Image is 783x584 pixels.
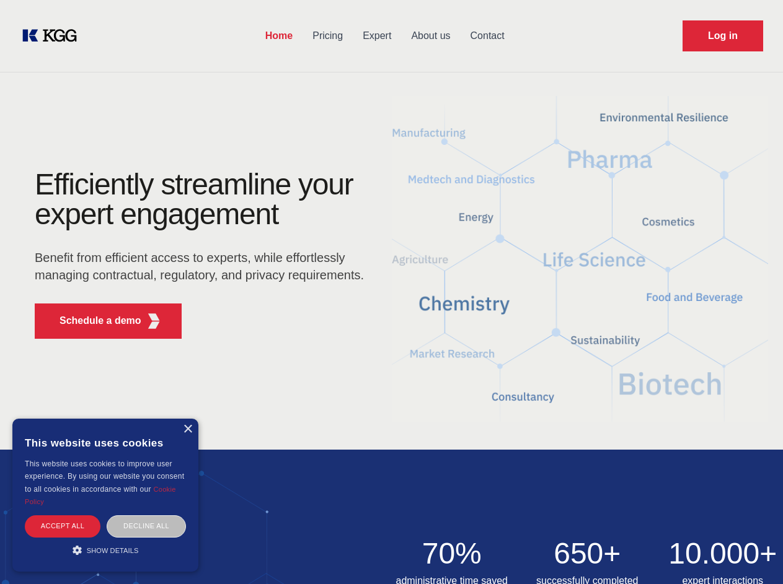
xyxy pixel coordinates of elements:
span: This website uses cookies to improve user experience. By using our website you consent to all coo... [25,460,184,494]
a: Request Demo [683,20,763,51]
a: Pricing [303,20,353,52]
h2: 70% [392,539,513,569]
span: Show details [87,547,139,554]
div: Close [183,425,192,434]
a: Contact [461,20,515,52]
div: This website uses cookies [25,428,186,458]
img: KGG Fifth Element RED [392,81,769,437]
h2: 650+ [527,539,648,569]
a: Expert [353,20,401,52]
div: Show details [25,544,186,556]
button: Schedule a demoKGG Fifth Element RED [35,303,182,339]
iframe: Chat Widget [721,525,783,584]
a: KOL Knowledge Platform: Talk to Key External Experts (KEE) [20,26,87,46]
h1: Efficiently streamline your expert engagement [35,170,372,229]
p: Benefit from efficient access to experts, while effortlessly managing contractual, regulatory, an... [35,249,372,284]
div: Accept all [25,515,100,537]
div: Decline all [107,515,186,537]
a: Cookie Policy [25,486,176,505]
a: About us [401,20,460,52]
a: Home [255,20,303,52]
img: KGG Fifth Element RED [146,313,162,329]
p: Schedule a demo [60,313,141,328]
